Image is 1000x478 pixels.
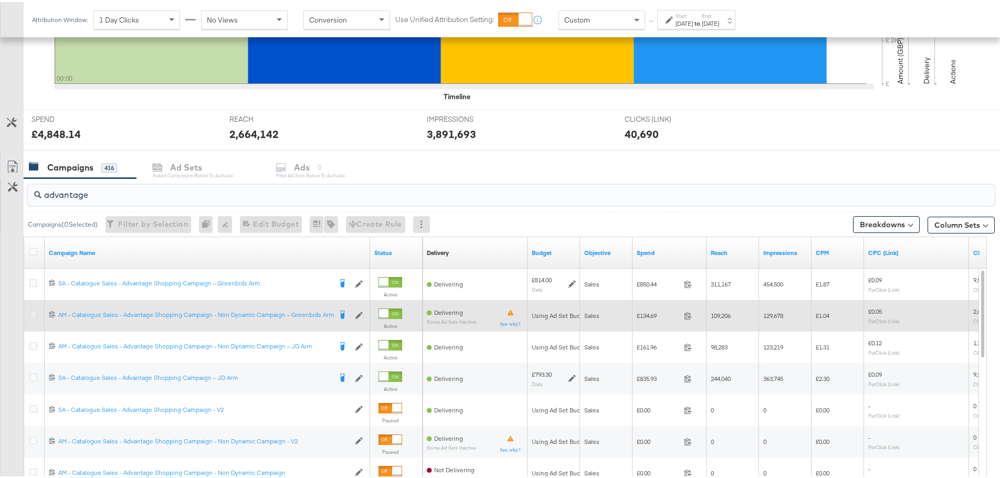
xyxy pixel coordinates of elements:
[374,247,418,255] a: Shows the current state of your Ad Campaign.
[199,214,218,231] div: 0
[532,404,590,412] div: Using Ad Set Budget
[702,17,719,26] div: [DATE]
[693,17,702,25] strong: to
[434,432,463,440] span: Delivering
[868,284,900,291] sub: Per Click (Link)
[378,352,402,359] label: Active
[625,124,659,140] div: 40,690
[973,337,987,345] span: 1,378
[922,55,931,82] text: Delivery
[928,215,995,231] button: Column Sets
[532,379,543,385] sub: Daily
[702,10,719,17] label: End:
[816,373,829,380] span: £2.30
[31,112,110,122] span: SPEND
[763,341,783,349] span: 123,219
[763,373,783,380] span: 363,745
[816,435,829,443] span: £0.00
[868,316,900,322] sub: Per Click (Link)
[637,278,680,286] span: £850.44
[711,341,728,349] span: 98,283
[868,337,882,345] span: £0.12
[676,10,693,17] label: Start:
[896,36,905,82] text: Amount (GBP)
[395,13,494,23] label: Use Unified Attribution Setting:
[532,247,576,255] a: The maximum amount you're willing to spend on your ads, on average each day or over the lifetime ...
[816,467,829,475] span: £0.00
[584,310,599,317] span: Sales
[868,400,870,408] span: -
[58,466,350,475] a: AM - Catalogue Sales - Advantage Shopping Campaign - Non Dynamic Campaign
[58,309,331,319] a: AM - Catalogue Sales - Advantage Shopping Campaign - Non Dynamic Campaign – Greenbids Arm
[646,18,656,22] span: ↑
[47,160,93,172] div: Campaigns
[816,404,829,412] span: £0.00
[973,379,1000,385] sub: Clicks (Link)
[868,379,900,385] sub: Per Click (Link)
[973,442,1000,448] sub: Clicks (Link)
[816,247,860,255] a: The average cost you've paid to have 1,000 impressions of your ad.
[532,467,590,475] div: Using Ad Set Budget
[378,321,402,327] label: Active
[434,404,463,412] span: Delivering
[584,278,599,286] span: Sales
[434,278,463,286] span: Delivering
[868,442,900,448] sub: Per Click (Link)
[58,309,331,317] div: AM - Catalogue Sales - Advantage Shopping Campaign - Non Dynamic Campaign – Greenbids Arm
[584,373,599,380] span: Sales
[564,13,590,23] span: Custom
[532,341,590,349] div: Using Ad Set Budget
[58,277,331,288] a: SA - Catalogue Sales - Advantage Shopping Campaign – Greenbids Arm
[625,112,703,122] span: CLICKS (LINK)
[101,161,117,171] div: 416
[637,435,680,443] span: £0.00
[637,467,680,475] span: £0.00
[378,447,402,453] label: Paused
[532,274,552,282] div: £814.00
[532,284,543,291] sub: Daily
[711,247,755,255] a: The number of people your ad was served to.
[49,247,366,255] a: Your campaign name.
[973,463,976,471] span: 0
[427,317,476,323] sub: Some Ad Sets Inactive
[637,373,680,380] span: £835.93
[584,467,599,475] span: Sales
[229,124,279,140] div: 2,664,142
[853,214,920,231] button: Breakdowns
[973,305,987,313] span: 2,689
[637,247,702,255] a: The total amount spent to date.
[229,112,308,122] span: REACH
[763,404,766,412] span: 0
[973,410,1000,417] sub: Clicks (Link)
[763,310,783,317] span: 129,678
[763,278,783,286] span: 454,500
[711,373,731,380] span: 244,040
[637,310,680,317] span: £134.69
[763,247,807,255] a: The number of times your ad was served. On mobile apps an ad is counted as served the first time ...
[973,347,1000,354] sub: Clicks (Link)
[973,284,1000,291] sub: Clicks (Link)
[444,90,470,100] div: Timeline
[378,384,402,390] label: Active
[427,112,506,122] span: IMPRESSIONS
[868,347,900,354] sub: Per Click (Link)
[868,368,882,376] span: £0.09
[711,310,731,317] span: 109,206
[427,443,476,449] sub: Some Ad Sets Inactive
[973,316,1000,322] sub: Clicks (Link)
[58,277,331,285] div: SA - Catalogue Sales - Advantage Shopping Campaign – Greenbids Arm
[58,340,331,350] a: AM - Catalogue Sales - Advantage Shopping Campaign - Non Dynamic Campaign – JD Arm
[711,435,714,443] span: 0
[532,368,552,377] div: £793.30
[816,278,829,286] span: £1.87
[973,400,976,408] span: 0
[868,274,882,282] span: £0.09
[637,341,680,349] span: £161.96
[58,340,331,348] div: AM - Catalogue Sales - Advantage Shopping Campaign - Non Dynamic Campaign – JD Arm
[973,431,976,439] span: 0
[58,403,350,412] div: SA - Catalogue Sales - Advantage Shopping Campaign - V2
[58,371,331,380] div: SA - Catalogue Sales - Advantage Shopping Campaign – JD Arm
[427,247,449,255] a: Reflects the ability of your Ad Campaign to achieve delivery based on ad states, schedule and bud...
[868,247,965,255] a: The average cost for each link click you've received from your ad.
[763,435,766,443] span: 0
